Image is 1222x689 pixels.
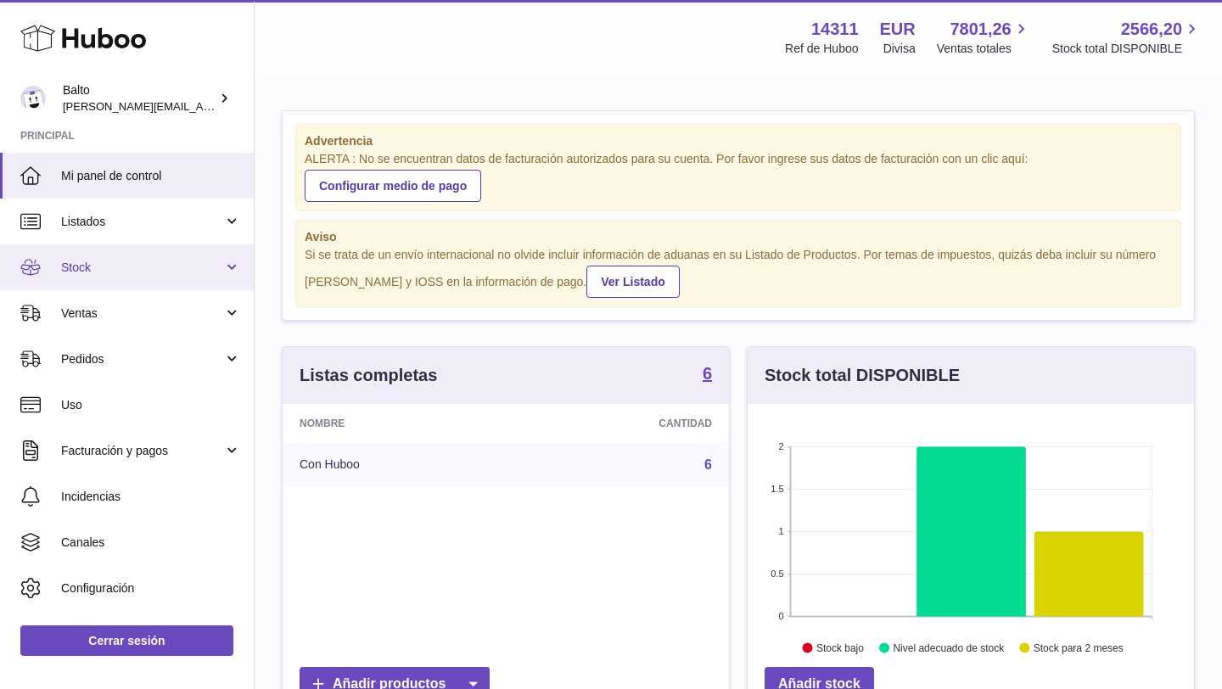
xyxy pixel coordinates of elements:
span: Ventas totales [937,41,1031,57]
a: 2566,20 Stock total DISPONIBLE [1052,18,1202,57]
text: Nivel adecuado de stock [893,641,1005,653]
a: 7801,26 Ventas totales [937,18,1031,57]
div: Divisa [883,41,916,57]
div: Balto [63,82,216,115]
td: Con Huboo [283,443,514,487]
span: Canales [61,535,241,551]
span: Incidencias [61,489,241,505]
a: 6 [704,457,712,472]
span: Ventas [61,305,223,322]
text: 2 [778,441,783,451]
text: 1 [778,526,783,536]
img: dani@balto.fr [20,86,46,111]
strong: Aviso [305,229,1172,245]
span: [PERSON_NAME][EMAIL_ADDRESS][DOMAIN_NAME] [63,99,340,113]
a: 6 [703,365,712,385]
strong: Advertencia [305,133,1172,149]
text: Stock para 2 meses [1034,641,1124,653]
a: Cerrar sesión [20,625,233,656]
div: ALERTA : No se encuentran datos de facturación autorizados para su cuenta. Por favor ingrese sus ... [305,151,1172,202]
span: Mi panel de control [61,168,241,184]
a: Ver Listado [586,266,679,298]
h3: Stock total DISPONIBLE [765,364,960,387]
strong: EUR [880,18,916,41]
h3: Listas completas [300,364,437,387]
span: Stock [61,260,223,276]
text: 0 [778,611,783,621]
strong: 6 [703,365,712,382]
span: Configuración [61,580,241,597]
div: Ref de Huboo [785,41,858,57]
text: Stock bajo [816,641,864,653]
span: 2566,20 [1121,18,1182,41]
strong: 14311 [811,18,859,41]
div: Si se trata de un envío internacional no olvide incluir información de aduanas en su Listado de P... [305,247,1172,298]
span: Listados [61,214,223,230]
text: 0.5 [771,569,783,579]
span: Facturación y pagos [61,443,223,459]
span: Pedidos [61,351,223,367]
th: Cantidad [514,404,729,443]
span: Stock total DISPONIBLE [1052,41,1202,57]
th: Nombre [283,404,514,443]
a: Configurar medio de pago [305,170,481,202]
span: Uso [61,397,241,413]
text: 1.5 [771,484,783,494]
span: 7801,26 [950,18,1011,41]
